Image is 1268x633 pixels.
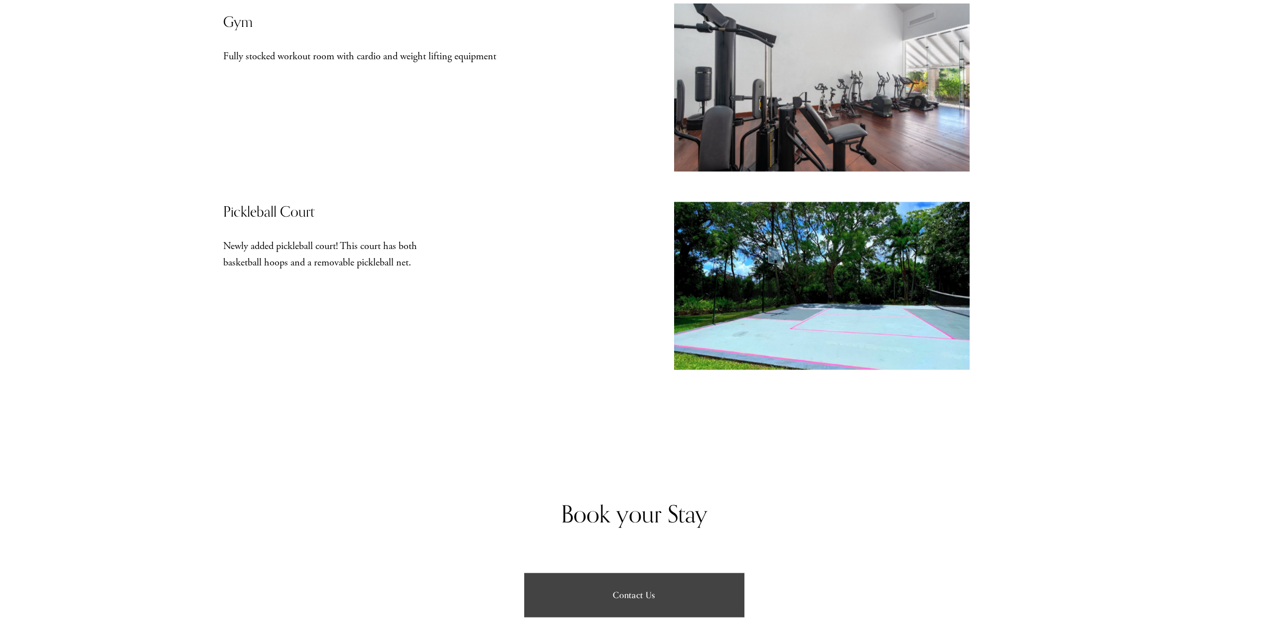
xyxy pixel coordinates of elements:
[223,238,443,270] p: Newly added pickleball court! This court has both basketball hoops and a removable pickleball net.
[223,202,443,221] h3: Pickleball Court
[524,573,744,617] a: Contact Us
[298,499,970,529] h2: Book your Stay
[223,12,594,31] h3: Gym
[223,48,594,65] p: Fully stocked workout room with cardio and weight lifting equipment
